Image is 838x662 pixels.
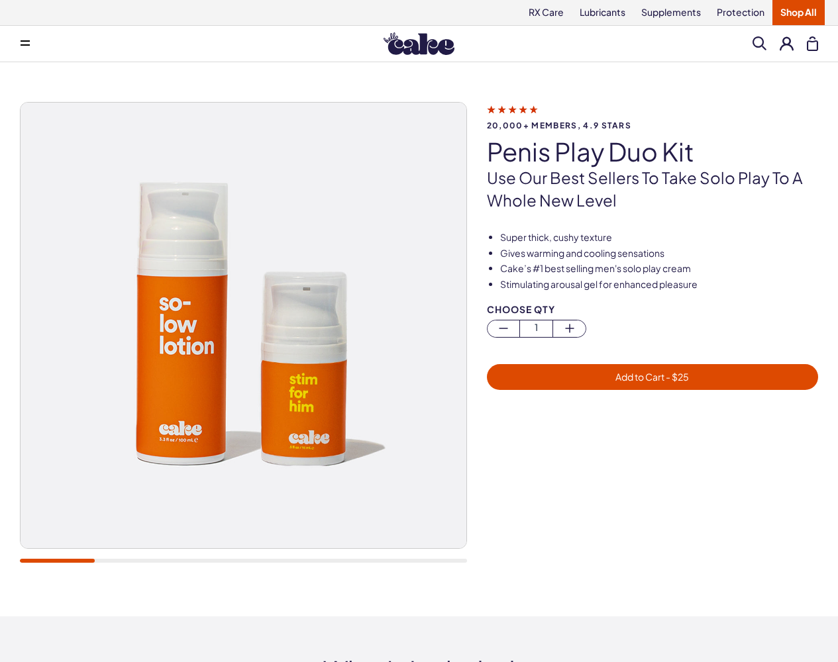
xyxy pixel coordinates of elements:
li: Cake’s #1 best selling men's solo play cream [500,262,818,275]
button: Add to Cart - $25 [487,364,818,390]
img: Hello Cake [384,32,454,55]
li: Gives warming and cooling sensations [500,247,818,260]
span: 20,000+ members, 4.9 stars [487,121,818,130]
span: Add to Cart [615,371,689,383]
img: penis play duo kit [21,103,466,548]
div: Choose Qty [487,305,818,314]
li: Super thick, cushy texture [500,231,818,244]
li: Stimulating arousal gel for enhanced pleasure [500,278,818,291]
span: 1 [520,320,552,336]
p: Use our best sellers to take solo play to a whole new level [487,167,818,211]
span: - $ 25 [664,371,689,383]
h1: penis play duo kit [487,138,818,165]
a: 20,000+ members, 4.9 stars [487,103,818,130]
